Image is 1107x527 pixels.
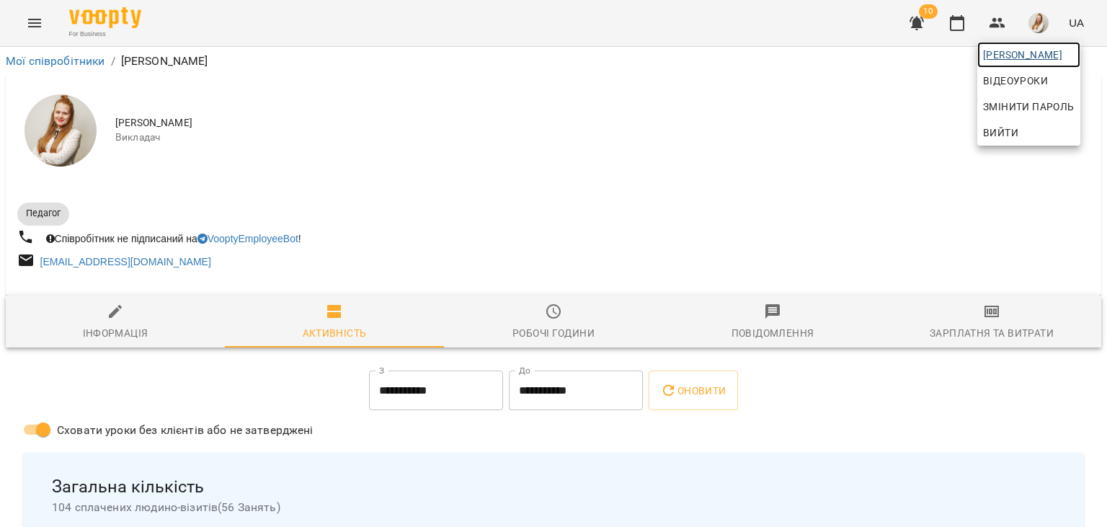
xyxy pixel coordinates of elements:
[983,98,1075,115] span: Змінити пароль
[977,42,1080,68] a: [PERSON_NAME]
[983,46,1075,63] span: [PERSON_NAME]
[977,120,1080,146] button: Вийти
[977,94,1080,120] a: Змінити пароль
[977,68,1054,94] a: Відеоуроки
[983,124,1018,141] span: Вийти
[983,72,1048,89] span: Відеоуроки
